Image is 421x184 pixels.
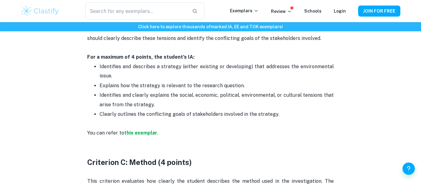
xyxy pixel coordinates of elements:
[87,54,194,60] strong: For a maximum of 4 points, the student’s IA:
[100,110,334,128] p: Clearly outlines the conflicting goals of stakeholders involved in the strategy.
[21,5,60,17] img: Clastify logo
[304,9,321,14] a: Schools
[403,162,415,175] button: Help and Feedback
[87,130,124,136] span: You can refer to
[100,62,334,81] p: Identifies and describes a strategy (either existing or developing) that addresses the environmen...
[358,6,400,17] button: JOIN FOR FREE
[230,7,259,14] p: Exemplars
[87,158,192,166] strong: Criterion C: Method (4 points)
[1,23,420,30] h6: Click here to explore thousands of marked IA, EE and TOK exemplars !
[100,81,334,90] p: Explains how the strategy is relevant to the research question.
[100,91,334,109] p: Identifies and clearly explains the social, economic, political, environmental, or cultural tensi...
[271,8,292,15] p: Review
[124,130,157,136] a: this exemplar
[334,9,346,14] a: Login
[87,128,334,147] p: .
[85,2,187,20] input: Search for any exemplars...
